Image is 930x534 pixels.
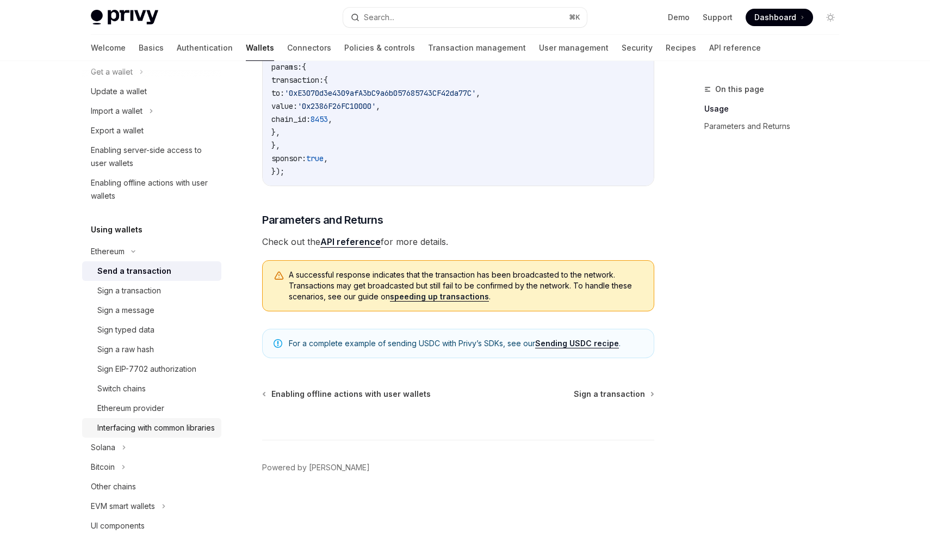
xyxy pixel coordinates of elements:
a: Sign a transaction [82,281,221,300]
span: ⌘ K [569,13,580,22]
a: Send a transaction [82,261,221,281]
a: Enabling server-side access to user wallets [82,140,221,173]
span: Enabling offline actions with user wallets [271,389,431,400]
span: to: [271,88,284,98]
span: , [328,114,332,124]
a: Other chains [82,477,221,496]
a: API reference [320,236,381,248]
span: , [324,154,328,163]
a: Policies & controls [344,35,415,61]
span: Dashboard [754,12,796,23]
a: Update a wallet [82,82,221,101]
a: Wallets [246,35,274,61]
a: Demo [668,12,690,23]
a: Connectors [287,35,331,61]
span: chain_id: [271,114,311,124]
span: }, [271,127,280,137]
a: Sign a transaction [574,389,653,400]
a: Powered by [PERSON_NAME] [262,462,370,473]
a: Recipes [666,35,696,61]
span: Check out the for more details. [262,234,654,249]
span: }, [271,140,280,150]
div: Enabling offline actions with user wallets [91,176,215,202]
a: Enabling offline actions with user wallets [263,389,431,400]
span: Sign a transaction [574,389,645,400]
div: Switch chains [97,382,146,395]
span: For a complete example of sending USDC with Privy’s SDKs, see our . [289,338,643,349]
div: Update a wallet [91,85,147,98]
div: Enabling server-side access to user wallets [91,144,215,170]
div: Ethereum provider [97,402,164,415]
a: Transaction management [428,35,526,61]
a: Sign EIP-7702 authorization [82,359,221,379]
span: true [306,154,324,163]
svg: Warning [274,271,284,281]
div: Sign a transaction [97,284,161,297]
div: Solana [91,441,115,454]
span: '0x2386F26FC10000' [297,101,376,111]
a: Welcome [91,35,126,61]
span: { [302,62,306,72]
div: Other chains [91,480,136,493]
a: Parameters and Returns [704,118,848,135]
a: Sign a message [82,300,221,320]
div: EVM smart wallets [91,500,155,513]
button: Toggle dark mode [822,9,839,26]
a: Switch chains [82,379,221,398]
div: Sign a raw hash [97,343,154,356]
a: User management [539,35,609,61]
div: Bitcoin [91,461,115,474]
div: Sign a message [97,304,154,317]
a: speeding up transactions [390,292,489,302]
a: Sign typed data [82,320,221,340]
svg: Note [274,339,282,348]
a: Export a wallet [82,121,221,140]
div: UI components [91,519,145,532]
a: Enabling offline actions with user wallets [82,173,221,206]
a: Ethereum provider [82,398,221,418]
span: On this page [715,83,764,96]
span: , [376,101,380,111]
a: Security [622,35,653,61]
div: Export a wallet [91,124,144,137]
span: Parameters and Returns [262,212,383,228]
div: Ethereum [91,245,125,258]
a: Sending USDC recipe [535,339,619,348]
a: Support [703,12,733,23]
a: Authentication [177,35,233,61]
span: A successful response indicates that the transaction has been broadcasted to the network. Transac... [289,269,643,302]
div: Import a wallet [91,105,142,118]
span: transaction: [271,75,324,85]
span: value: [271,101,297,111]
div: Sign EIP-7702 authorization [97,363,196,376]
div: Search... [364,11,394,24]
div: Sign typed data [97,323,154,336]
a: Dashboard [746,9,813,26]
a: Sign a raw hash [82,340,221,359]
span: , [476,88,480,98]
span: 8453 [311,114,328,124]
span: { [324,75,328,85]
span: params: [271,62,302,72]
a: API reference [709,35,761,61]
span: '0xE3070d3e4309afA3bC9a6b057685743CF42da77C' [284,88,476,98]
a: Interfacing with common libraries [82,418,221,438]
a: Basics [139,35,164,61]
div: Send a transaction [97,265,171,278]
a: Usage [704,100,848,118]
button: Search...⌘K [343,8,587,27]
span: sponsor: [271,154,306,163]
img: light logo [91,10,158,25]
span: }); [271,167,284,176]
h5: Using wallets [91,223,142,236]
div: Interfacing with common libraries [97,421,215,434]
